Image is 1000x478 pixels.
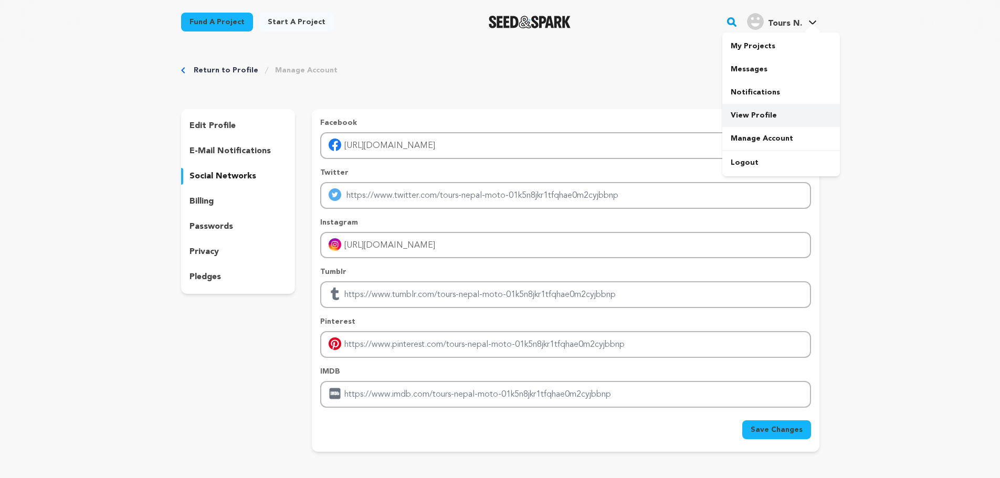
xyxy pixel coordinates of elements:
[745,11,819,33] span: Tours N.'s Profile
[722,104,840,127] a: View Profile
[742,420,811,439] button: Save Changes
[194,65,258,76] a: Return to Profile
[722,35,840,58] a: My Projects
[320,331,810,358] input: Enter pinterest profile link
[329,188,341,201] img: twitter-mobile.svg
[320,232,810,259] input: Enter instagram handle link
[745,11,819,30] a: Tours N.'s Profile
[320,281,810,308] input: Enter tubmlr profile link
[320,267,810,277] p: Tumblr
[190,220,233,233] p: passwords
[329,337,341,350] img: pinterest-mobile.svg
[751,424,803,435] span: Save Changes
[190,145,271,157] p: e-mail notifications
[181,65,819,76] div: Breadcrumb
[181,168,296,185] button: social networks
[768,19,802,28] span: Tours N.
[181,143,296,160] button: e-mail notifications
[190,170,256,183] p: social networks
[190,246,219,258] p: privacy
[329,288,341,300] img: tumblr.svg
[320,381,810,408] input: Enter IMDB profile link
[489,16,571,28] a: Seed&Spark Homepage
[320,217,810,228] p: Instagram
[320,366,810,377] p: IMDB
[722,127,840,150] a: Manage Account
[329,238,341,251] img: instagram-mobile.svg
[181,193,296,210] button: billing
[190,271,221,283] p: pledges
[181,118,296,134] button: edit profile
[320,316,810,327] p: Pinterest
[320,167,810,178] p: Twitter
[722,81,840,104] a: Notifications
[747,13,802,30] div: Tours N.'s Profile
[329,139,341,151] img: facebook-mobile.svg
[747,13,764,30] img: user.png
[320,182,810,209] input: Enter twitter profile link
[320,118,810,128] p: Facebook
[275,65,338,76] a: Manage Account
[181,218,296,235] button: passwords
[722,58,840,81] a: Messages
[259,13,334,31] a: Start a project
[320,132,810,159] input: Enter facebook profile link
[181,13,253,31] a: Fund a project
[190,120,236,132] p: edit profile
[489,16,571,28] img: Seed&Spark Logo Dark Mode
[722,151,840,174] a: Logout
[181,243,296,260] button: privacy
[329,387,341,400] img: imdb.svg
[181,269,296,285] button: pledges
[190,195,214,208] p: billing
